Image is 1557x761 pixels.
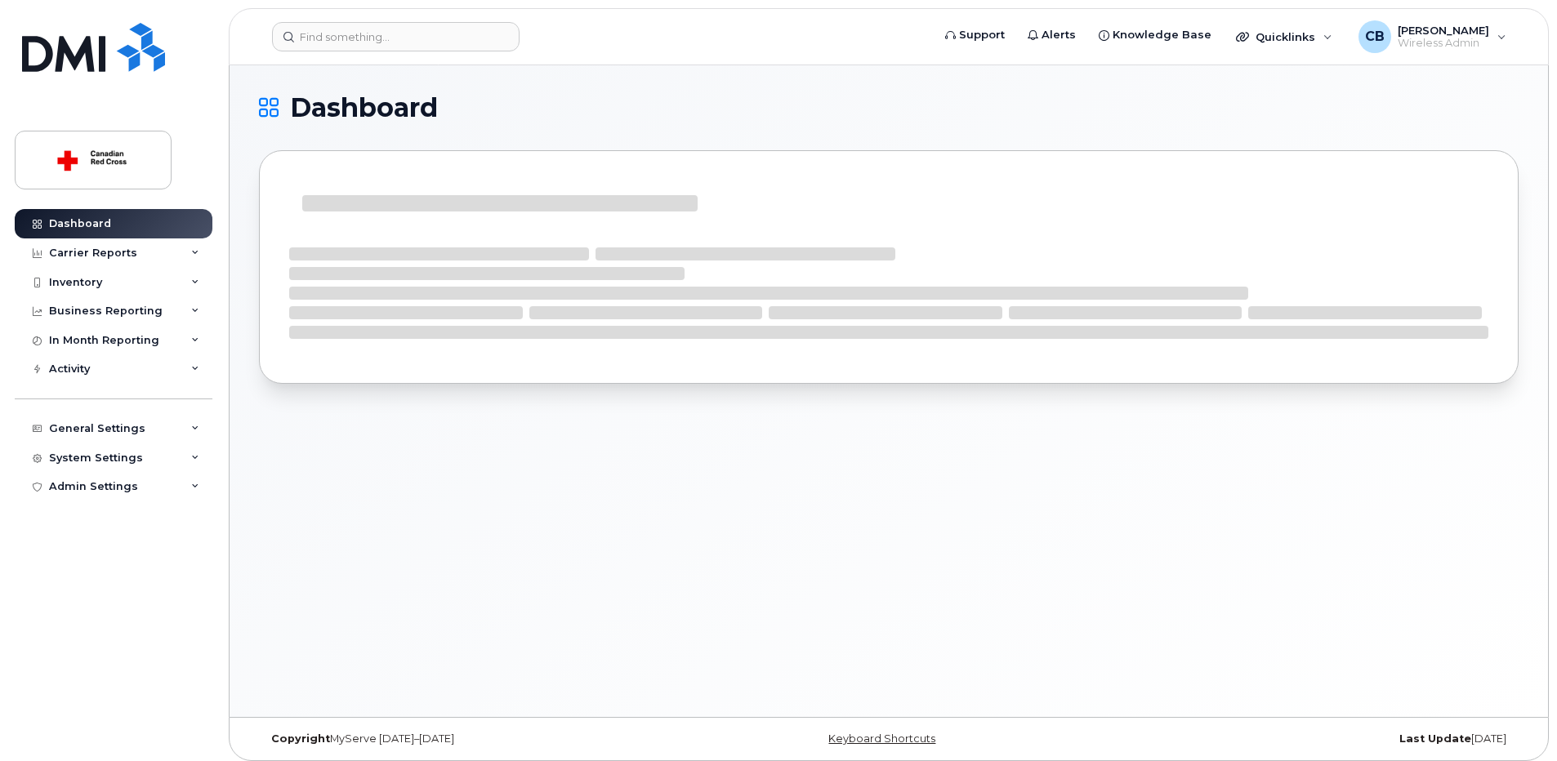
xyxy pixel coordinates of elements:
div: [DATE] [1099,732,1519,745]
span: Dashboard [290,96,438,120]
strong: Copyright [271,732,330,745]
div: MyServe [DATE]–[DATE] [259,732,679,745]
a: Keyboard Shortcuts [828,732,935,745]
strong: Last Update [1399,732,1471,745]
